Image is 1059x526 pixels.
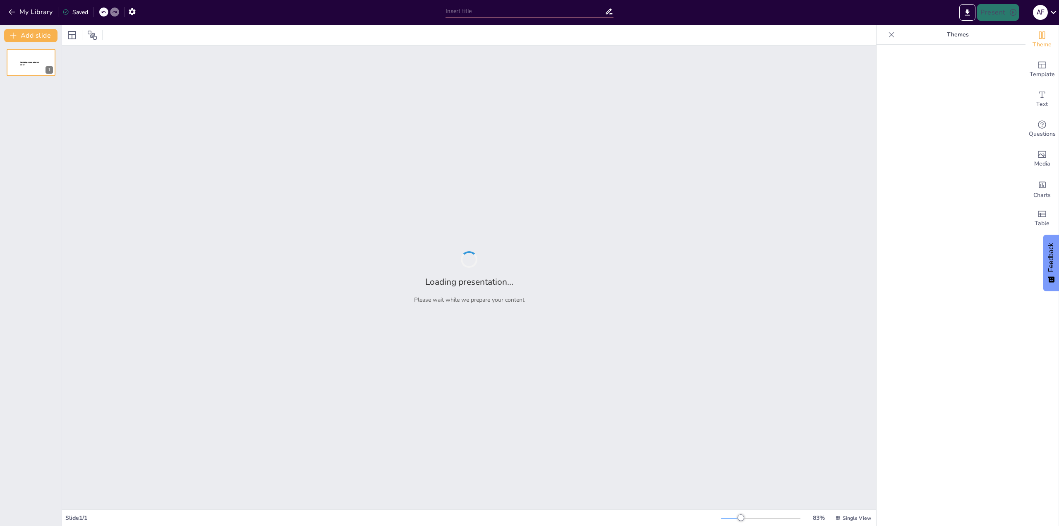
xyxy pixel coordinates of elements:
div: 1 [46,66,53,74]
div: 83 % [809,514,829,522]
button: My Library [6,5,56,19]
span: Template [1030,70,1055,79]
div: Layout [65,29,79,42]
div: Change the overall theme [1025,25,1059,55]
div: Saved [62,8,88,16]
span: Text [1036,100,1048,109]
button: A F [1033,4,1048,21]
div: Slide 1 / 1 [65,514,721,522]
span: Position [87,30,97,40]
button: Export to PowerPoint [959,4,975,21]
div: Add a table [1025,204,1059,233]
span: Feedback [1047,243,1055,272]
div: Add charts and graphs [1025,174,1059,204]
button: Present [977,4,1018,21]
div: Add ready made slides [1025,55,1059,84]
h2: Loading presentation... [425,276,513,288]
p: Themes [898,25,1017,45]
div: A F [1033,5,1048,20]
span: Single View [843,515,871,521]
span: Theme [1033,40,1052,49]
span: Charts [1033,191,1051,200]
div: Add text boxes [1025,84,1059,114]
button: Add slide [4,29,58,42]
div: 1 [7,49,55,76]
div: Get real-time input from your audience [1025,114,1059,144]
p: Please wait while we prepare your content [414,296,525,304]
span: Table [1035,219,1049,228]
input: Insert title [446,5,605,17]
button: Feedback - Show survey [1043,235,1059,291]
span: Sendsteps presentation editor [20,61,39,66]
span: Questions [1029,130,1056,139]
span: Media [1034,159,1050,168]
div: Add images, graphics, shapes or video [1025,144,1059,174]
